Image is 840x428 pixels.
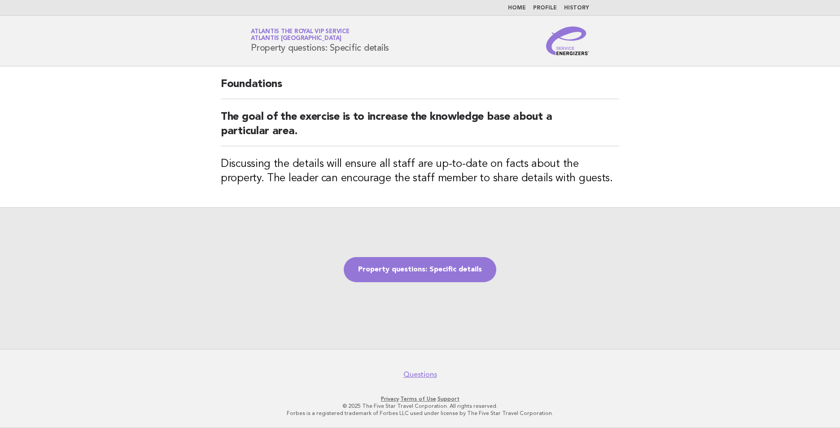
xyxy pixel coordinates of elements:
a: Support [437,396,459,402]
a: Questions [403,370,437,379]
a: Terms of Use [400,396,436,402]
h3: Discussing the details will ensure all staff are up-to-date on facts about the property. The lead... [221,157,619,186]
span: Atlantis [GEOGRAPHIC_DATA] [251,36,341,42]
p: Forbes is a registered trademark of Forbes LLC used under license by The Five Star Travel Corpora... [145,410,695,417]
a: Property questions: Specific details [344,257,496,282]
p: · · [145,395,695,402]
a: Home [508,5,526,11]
img: Service Energizers [546,26,589,55]
a: Profile [533,5,557,11]
a: Atlantis the Royal VIP ServiceAtlantis [GEOGRAPHIC_DATA] [251,29,350,41]
a: History [564,5,589,11]
a: Privacy [381,396,399,402]
h1: Property questions: Specific details [251,29,389,52]
h2: Foundations [221,77,619,99]
h2: The goal of the exercise is to increase the knowledge base about a particular area. [221,110,619,146]
p: © 2025 The Five Star Travel Corporation. All rights reserved. [145,402,695,410]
